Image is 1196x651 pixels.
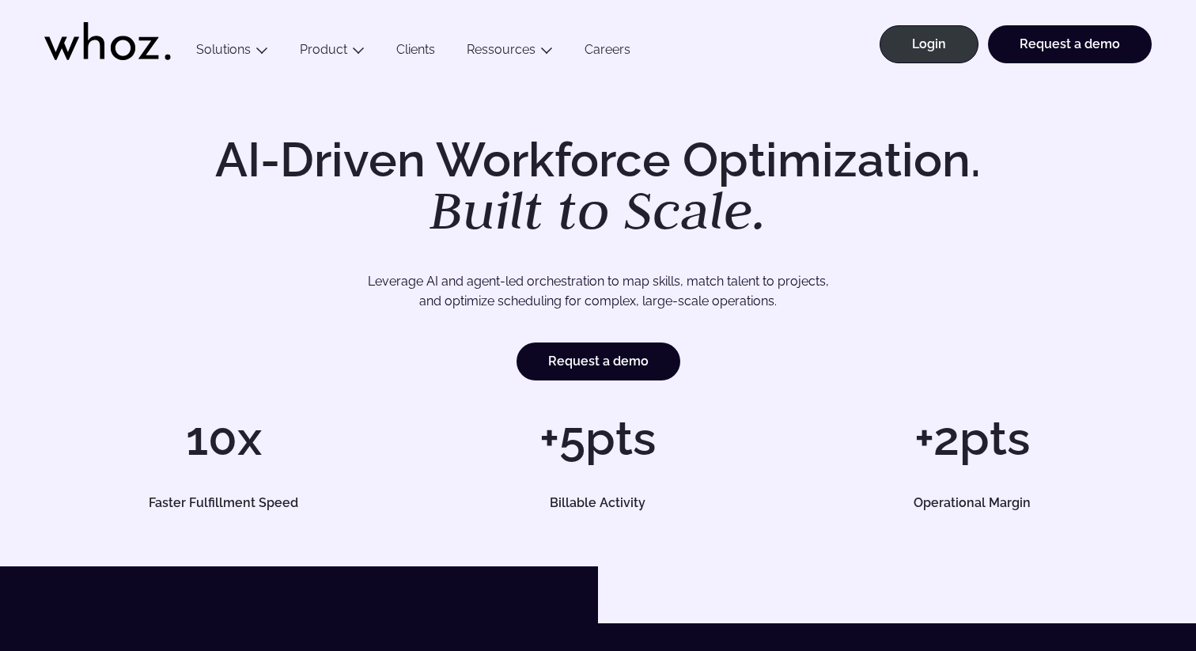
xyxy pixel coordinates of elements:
p: Leverage AI and agent-led orchestration to map skills, match talent to projects, and optimize sch... [100,271,1096,312]
h5: Operational Margin [811,497,1134,509]
a: Clients [380,42,451,63]
h1: +2pts [793,414,1152,462]
h1: 10x [44,414,403,462]
h5: Faster Fulfillment Speed [62,497,385,509]
h1: +5pts [418,414,777,462]
a: Request a demo [517,343,680,380]
h1: AI-Driven Workforce Optimization. [193,136,1003,237]
h5: Billable Activity [437,497,759,509]
iframe: Chatbot [1092,547,1174,629]
em: Built to Scale. [430,175,766,244]
a: Careers [569,42,646,63]
a: Ressources [467,42,536,57]
button: Product [284,42,380,63]
a: Login [880,25,978,63]
a: Product [300,42,347,57]
button: Solutions [180,42,284,63]
button: Ressources [451,42,569,63]
a: Request a demo [988,25,1152,63]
